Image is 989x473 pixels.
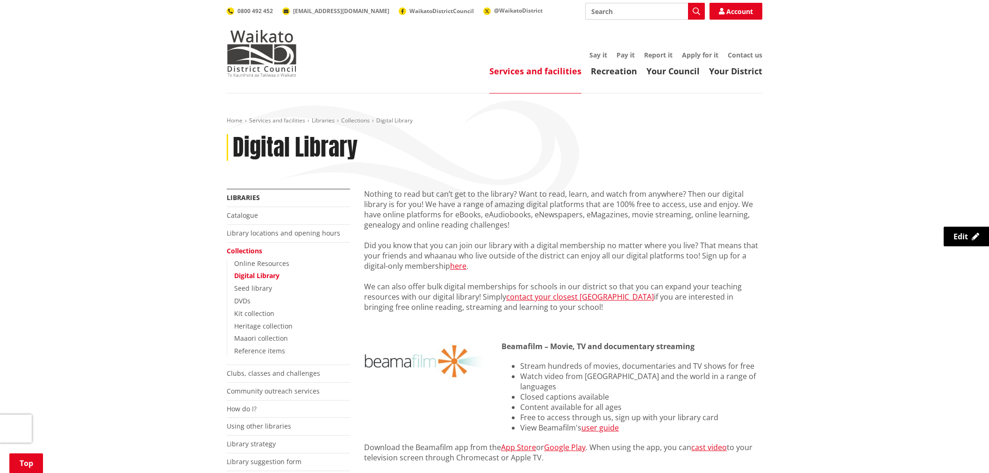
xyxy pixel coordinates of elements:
[502,341,695,351] strong: Beamafilm – Movie, TV and documentary streaming
[227,457,301,466] a: Library suggestion form
[520,392,762,402] li: Closed captions available
[520,402,762,412] li: Content available for all ages
[227,246,262,255] a: Collections
[312,116,335,124] a: Libraries
[234,259,289,268] a: Online Resources
[227,211,258,220] a: Catalogue
[483,7,543,14] a: @WaikatoDistrict
[227,404,257,413] a: How do I?
[691,442,727,452] a: cast video
[364,442,762,463] p: Download the Beamafilm app from the or . When using the app, you can to your television screen th...
[234,346,285,355] a: Reference items
[506,292,654,302] a: contact your closest [GEOGRAPHIC_DATA]
[227,30,297,77] img: Waikato District Council - Te Kaunihera aa Takiwaa o Waikato
[364,240,762,271] p: Did you know that you can join our library with a digital membership no matter where you live? Th...
[709,65,762,77] a: Your District
[591,65,637,77] a: Recreation
[409,7,474,15] span: WaikatoDistrictCouncil
[227,369,320,378] a: Clubs, classes and challenges
[364,341,487,381] img: beamafilm
[227,387,320,395] a: Community outreach services
[234,309,274,318] a: Kit collection
[946,434,980,467] iframe: Messenger Launcher
[234,284,272,293] a: Seed library
[233,134,358,161] h1: Digital Library
[399,7,474,15] a: WaikatoDistrictCouncil
[585,3,705,20] input: Search input
[234,322,293,330] a: Heritage collection
[616,50,635,59] a: Pay it
[227,229,340,237] a: Library locations and opening hours
[450,261,466,271] a: here
[227,117,762,125] nav: breadcrumb
[953,231,968,242] span: Edit
[249,116,305,124] a: Services and facilities
[709,3,762,20] a: Account
[544,442,586,452] a: Google Play
[376,116,413,124] span: Digital Library
[489,65,581,77] a: Services and facilities
[227,7,273,15] a: 0800 492 452
[234,334,288,343] a: Maaori collection
[728,50,762,59] a: Contact us
[644,50,673,59] a: Report it
[234,296,251,305] a: DVDs
[364,189,762,230] p: Nothing to read but can’t get to the library? Want to read, learn, and watch from anywhere? Then ...
[581,423,619,433] a: user guide
[237,7,273,15] span: 0800 492 452
[944,227,989,246] a: Edit
[646,65,700,77] a: Your Council
[227,116,243,124] a: Home
[589,50,607,59] a: Say it
[501,442,536,452] a: App Store
[293,7,389,15] span: [EMAIL_ADDRESS][DOMAIN_NAME]
[520,423,762,433] li: View Beamafilm's
[364,281,762,312] p: We can also offer bulk digital memberships for schools in our district so that you can expand you...
[494,7,543,14] span: @WaikatoDistrict
[682,50,718,59] a: Apply for it
[227,193,260,202] a: Libraries
[520,371,762,392] li: Watch video from [GEOGRAPHIC_DATA] and the world in a range of languages
[234,271,279,280] a: Digital Library
[520,361,762,371] li: Stream hundreds of movies, documentaries and TV shows for free
[227,422,291,430] a: Using other libraries
[341,116,370,124] a: Collections
[282,7,389,15] a: [EMAIL_ADDRESS][DOMAIN_NAME]
[9,453,43,473] a: Top
[520,412,762,423] li: Free to access through us, sign up with your library card
[227,439,276,448] a: Library strategy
